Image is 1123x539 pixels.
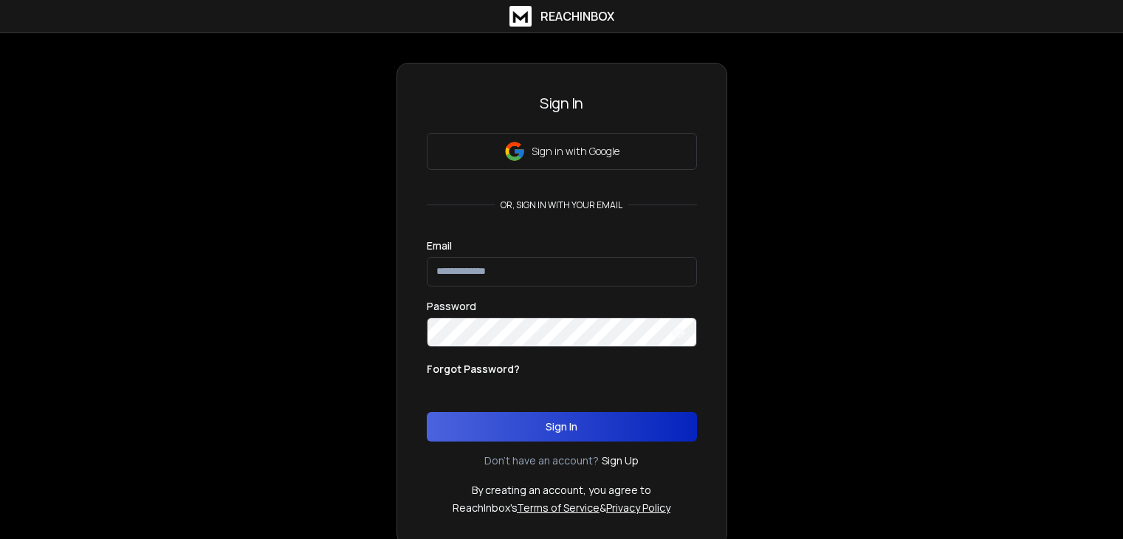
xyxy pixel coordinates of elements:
a: Sign Up [602,453,639,468]
p: Don't have an account? [484,453,599,468]
h1: ReachInbox [540,7,614,25]
button: Sign in with Google [427,133,697,170]
label: Email [427,241,452,251]
button: Sign In [427,412,697,442]
p: or, sign in with your email [495,199,628,211]
p: Sign in with Google [532,144,619,159]
a: ReachInbox [509,6,614,27]
p: Forgot Password? [427,362,520,377]
a: Privacy Policy [606,501,670,515]
p: ReachInbox's & [453,501,670,515]
h3: Sign In [427,93,697,114]
img: logo [509,6,532,27]
a: Terms of Service [517,501,600,515]
label: Password [427,301,476,312]
p: By creating an account, you agree to [472,483,651,498]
